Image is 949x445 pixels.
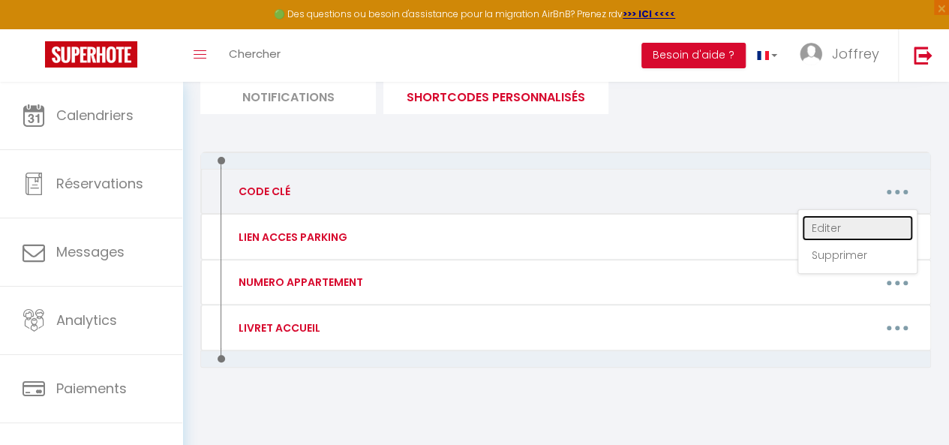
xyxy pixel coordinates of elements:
[218,29,292,82] a: Chercher
[788,29,898,82] a: ... Joffrey
[235,183,290,200] div: CODE CLÉ
[802,242,913,268] a: Supprimer
[235,229,347,245] div: LIEN ACCES PARKING
[623,8,675,20] a: >>> ICI <<<<
[235,274,363,290] div: NUMERO APPARTEMENT
[832,44,879,63] span: Joffrey
[56,379,127,398] span: Paiements
[641,43,746,68] button: Besoin d'aide ?
[56,242,125,261] span: Messages
[802,215,913,241] a: Editer
[56,311,117,329] span: Analytics
[45,41,137,68] img: Super Booking
[56,174,143,193] span: Réservations
[229,46,281,62] span: Chercher
[200,77,376,114] li: Notifications
[800,43,822,65] img: ...
[914,46,932,65] img: logout
[56,106,134,125] span: Calendriers
[235,320,320,336] div: LIVRET ACCUEIL
[383,77,608,114] li: SHORTCODES PERSONNALISÉS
